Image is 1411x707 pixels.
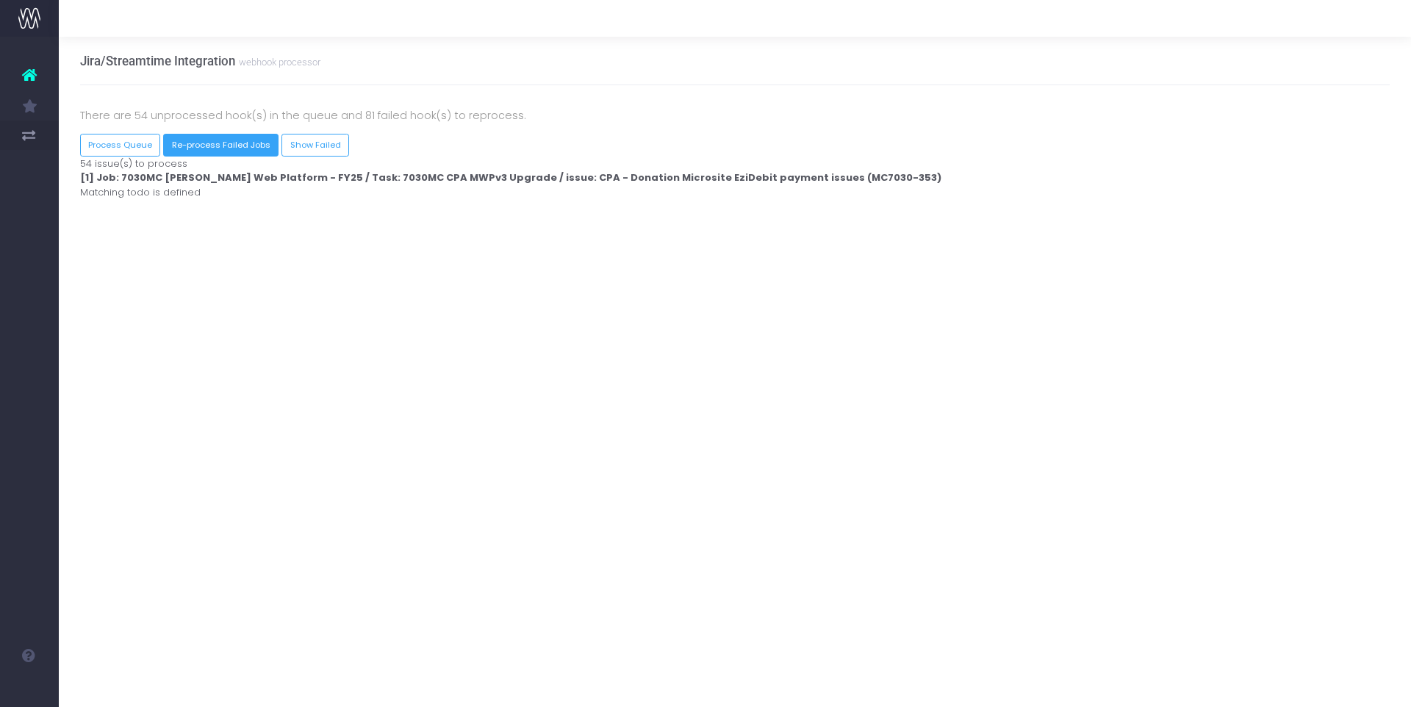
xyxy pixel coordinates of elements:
button: Re-process Failed Jobs [163,134,279,157]
a: Show Failed [281,134,349,157]
strong: [1] Job: 7030MC [PERSON_NAME] Web Platform - FY25 / Task: 7030MC CPA MWPv3 Upgrade / issue: CPA -... [80,171,941,184]
img: images/default_profile_image.png [18,678,40,700]
button: Process Queue [80,134,161,157]
small: webhook processor [235,54,320,68]
h3: Jira/Streamtime Integration [80,54,320,68]
p: There are 54 unprocessed hook(s) in the queue and 81 failed hook(s) to reprocess. [80,107,1390,124]
div: 54 issue(s) to process Matching todo is defined [69,157,1401,200]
